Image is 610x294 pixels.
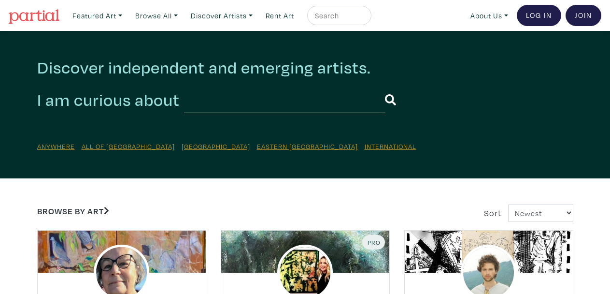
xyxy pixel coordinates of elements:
[484,207,501,219] span: Sort
[37,57,573,78] h2: Discover independent and emerging artists.
[82,142,175,151] a: All of [GEOGRAPHIC_DATA]
[365,142,416,151] a: International
[517,5,561,26] a: Log In
[37,89,180,111] h2: I am curious about
[367,238,381,246] span: Pro
[257,142,358,151] a: Eastern [GEOGRAPHIC_DATA]
[186,6,257,26] a: Discover Artists
[566,5,601,26] a: Join
[314,10,362,22] input: Search
[131,6,182,26] a: Browse All
[182,142,250,151] a: [GEOGRAPHIC_DATA]
[37,206,109,217] a: Browse by Art
[37,142,75,151] a: Anywhere
[68,6,127,26] a: Featured Art
[466,6,512,26] a: About Us
[261,6,298,26] a: Rent Art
